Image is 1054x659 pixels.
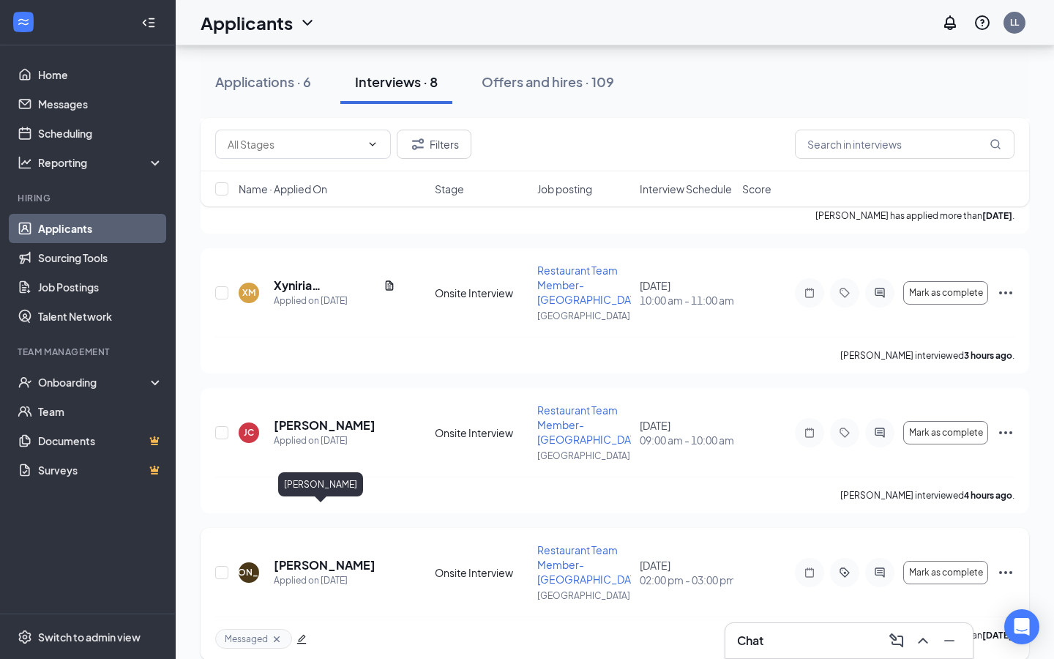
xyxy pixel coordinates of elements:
[973,14,991,31] svg: QuestionInfo
[640,418,733,447] div: [DATE]
[435,286,528,300] div: Onsite Interview
[885,629,908,652] button: ComposeMessage
[274,433,375,448] div: Applied on [DATE]
[278,472,363,496] div: [PERSON_NAME]
[640,433,733,447] span: 09:00 am - 10:00 am
[18,192,160,204] div: Hiring
[909,428,983,438] span: Mark as complete
[296,634,307,644] span: edit
[909,288,983,298] span: Mark as complete
[215,72,311,91] div: Applications · 6
[964,350,1012,361] b: 3 hours ago
[38,302,163,331] a: Talent Network
[640,182,732,196] span: Interview Schedule
[18,630,32,644] svg: Settings
[911,629,935,652] button: ChevronUp
[840,489,1014,502] p: [PERSON_NAME] interviewed .
[18,375,32,390] svg: UserCheck
[225,633,268,645] span: Messaged
[997,564,1014,581] svg: Ellipses
[274,294,395,308] div: Applied on [DATE]
[795,130,1014,159] input: Search in interviews
[244,426,254,439] div: JC
[482,72,614,91] div: Offers and hires · 109
[38,243,163,272] a: Sourcing Tools
[997,284,1014,302] svg: Ellipses
[435,425,528,440] div: Onsite Interview
[964,490,1012,501] b: 4 hours ago
[537,403,644,446] span: Restaurant Team Member- [GEOGRAPHIC_DATA]
[274,278,378,294] h5: Xyniria [PERSON_NAME]
[537,589,631,602] p: [GEOGRAPHIC_DATA]
[903,421,988,444] button: Mark as complete
[990,138,1001,150] svg: MagnifyingGlass
[801,567,818,578] svg: Note
[888,632,905,649] svg: ComposeMessage
[801,427,818,439] svg: Note
[141,15,156,30] svg: Collapse
[38,630,141,644] div: Switch to admin view
[38,155,164,170] div: Reporting
[903,281,988,305] button: Mark as complete
[18,155,32,170] svg: Analysis
[1004,609,1039,644] div: Open Intercom Messenger
[1010,16,1019,29] div: LL
[640,558,733,587] div: [DATE]
[435,565,528,580] div: Onsite Interview
[836,567,853,578] svg: ActiveTag
[38,375,151,390] div: Onboarding
[871,567,889,578] svg: ActiveChat
[871,427,889,439] svg: ActiveChat
[941,632,958,649] svg: Minimize
[914,632,932,649] svg: ChevronUp
[909,567,983,578] span: Mark as complete
[16,15,31,29] svg: WorkstreamLogo
[38,455,163,485] a: SurveysCrown
[18,346,160,358] div: Team Management
[640,278,733,308] div: [DATE]
[355,72,438,91] div: Interviews · 8
[982,630,1012,641] b: [DATE]
[274,557,375,573] h5: [PERSON_NAME]
[228,136,361,152] input: All Stages
[742,182,771,196] span: Score
[367,138,378,150] svg: ChevronDown
[38,272,163,302] a: Job Postings
[242,286,255,299] div: XM
[941,14,959,31] svg: Notifications
[271,633,283,645] svg: Cross
[201,10,293,35] h1: Applicants
[801,287,818,299] svg: Note
[537,264,644,306] span: Restaurant Team Member- [GEOGRAPHIC_DATA]
[212,566,287,578] div: [PERSON_NAME]
[871,287,889,299] svg: ActiveChat
[903,561,988,584] button: Mark as complete
[840,349,1014,362] p: [PERSON_NAME] interviewed .
[537,543,644,586] span: Restaurant Team Member- [GEOGRAPHIC_DATA]
[38,214,163,243] a: Applicants
[38,89,163,119] a: Messages
[397,130,471,159] button: Filter Filters
[640,573,733,587] span: 02:00 pm - 03:00 pm
[409,135,427,153] svg: Filter
[384,280,395,291] svg: Document
[737,633,763,649] h3: Chat
[537,310,631,322] p: [GEOGRAPHIC_DATA]
[836,287,853,299] svg: Tag
[640,293,733,308] span: 10:00 am - 11:00 am
[537,182,592,196] span: Job posting
[38,60,163,89] a: Home
[938,629,961,652] button: Minimize
[274,417,375,433] h5: [PERSON_NAME]
[836,427,853,439] svg: Tag
[239,182,327,196] span: Name · Applied On
[38,119,163,148] a: Scheduling
[38,397,163,426] a: Team
[299,14,316,31] svg: ChevronDown
[274,573,375,588] div: Applied on [DATE]
[997,424,1014,442] svg: Ellipses
[38,426,163,455] a: DocumentsCrown
[537,450,631,462] p: [GEOGRAPHIC_DATA]
[435,182,464,196] span: Stage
